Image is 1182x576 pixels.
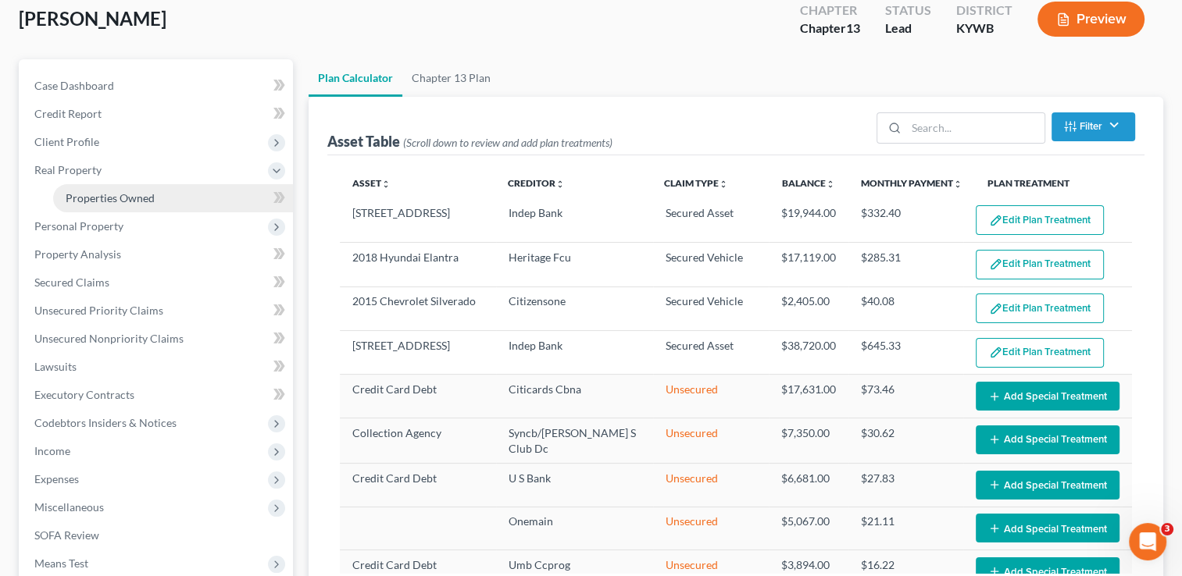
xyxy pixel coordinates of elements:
[976,338,1104,368] button: Edit Plan Treatment
[22,240,293,268] a: Property Analysis
[800,20,860,37] div: Chapter
[340,464,495,507] td: Credit Card Debt
[848,199,963,243] td: $332.40
[769,418,848,463] td: $7,350.00
[885,20,931,37] div: Lead
[34,79,114,92] span: Case Dashboard
[653,286,769,330] td: Secured Vehicle
[976,382,1120,411] button: Add Special Treatment
[885,2,931,20] div: Status
[34,107,102,120] span: Credit Report
[340,286,495,330] td: 2015 Chevrolet Silverado
[34,360,77,373] span: Lawsuits
[34,444,70,457] span: Income
[653,375,769,418] td: Unsecured
[381,180,391,189] i: unfold_more
[402,59,500,97] a: Chapter 13 Plan
[956,2,1012,20] div: District
[34,472,79,485] span: Expenses
[989,214,1002,227] img: edit-pencil-c1479a1de80d8dea1e2430c2f745a3c6a07e9d7aa2eeffe225670001d78357a8.svg
[22,521,293,549] a: SOFA Review
[496,464,653,507] td: U S Bank
[19,7,166,30] span: [PERSON_NAME]
[22,100,293,128] a: Credit Report
[22,325,293,353] a: Unsecured Nonpriority Claims
[848,418,963,463] td: $30.62
[403,136,612,149] span: (Scroll down to review and add plan treatments)
[976,471,1120,500] button: Add Special Treatment
[22,353,293,381] a: Lawsuits
[769,243,848,286] td: $17,119.00
[340,243,495,286] td: 2018 Hyundai Elantra
[976,293,1104,323] button: Edit Plan Treatment
[848,464,963,507] td: $27.83
[555,180,565,189] i: unfold_more
[496,418,653,463] td: Syncb/[PERSON_NAME] S Club Dc
[34,556,88,570] span: Means Test
[769,286,848,330] td: $2,405.00
[664,177,728,189] a: Claim Typeunfold_more
[340,199,495,243] td: [STREET_ADDRESS]
[989,258,1002,271] img: edit-pencil-c1479a1de80d8dea1e2430c2f745a3c6a07e9d7aa2eeffe225670001d78357a8.svg
[800,2,860,20] div: Chapter
[975,168,1132,199] th: Plan Treatment
[340,418,495,463] td: Collection Agency
[769,507,848,549] td: $5,067.00
[976,425,1120,454] button: Add Special Treatment
[848,507,963,549] td: $21.11
[34,163,102,176] span: Real Property
[22,268,293,297] a: Secured Claims
[496,243,653,286] td: Heritage Fcu
[1129,523,1166,560] iframe: Intercom live chat
[309,59,402,97] a: Plan Calculator
[653,331,769,375] td: Secured Asset
[66,191,155,204] span: Properties Owned
[34,276,109,289] span: Secured Claims
[34,219,123,233] span: Personal Property
[782,177,835,189] a: Balanceunfold_more
[1037,2,1145,37] button: Preview
[848,243,963,286] td: $285.31
[496,286,653,330] td: Citizensone
[769,464,848,507] td: $6,681.00
[769,331,848,375] td: $38,720.00
[653,507,769,549] td: Unsecured
[22,297,293,325] a: Unsecured Priority Claims
[1161,523,1173,535] span: 3
[848,375,963,418] td: $73.46
[653,199,769,243] td: Secured Asset
[327,132,612,151] div: Asset Table
[989,302,1002,315] img: edit-pencil-c1479a1de80d8dea1e2430c2f745a3c6a07e9d7aa2eeffe225670001d78357a8.svg
[352,177,391,189] a: Assetunfold_more
[34,247,121,261] span: Property Analysis
[34,332,184,345] span: Unsecured Nonpriority Claims
[653,464,769,507] td: Unsecured
[769,375,848,418] td: $17,631.00
[653,243,769,286] td: Secured Vehicle
[34,388,134,401] span: Executory Contracts
[861,177,962,189] a: Monthly Paymentunfold_more
[496,199,653,243] td: Indep Bank
[34,500,104,514] span: Miscellaneous
[989,346,1002,359] img: edit-pencil-c1479a1de80d8dea1e2430c2f745a3c6a07e9d7aa2eeffe225670001d78357a8.svg
[340,331,495,375] td: [STREET_ADDRESS]
[496,375,653,418] td: Citicards Cbna
[976,514,1120,542] button: Add Special Treatment
[976,250,1104,279] button: Edit Plan Treatment
[826,180,835,189] i: unfold_more
[976,205,1104,235] button: Edit Plan Treatment
[53,184,293,212] a: Properties Owned
[34,135,99,148] span: Client Profile
[848,331,963,375] td: $645.33
[846,20,860,35] span: 13
[956,20,1012,37] div: KYWB
[906,113,1045,143] input: Search...
[508,177,565,189] a: Creditorunfold_more
[34,528,99,542] span: SOFA Review
[340,375,495,418] td: Credit Card Debt
[719,180,728,189] i: unfold_more
[34,416,177,429] span: Codebtors Insiders & Notices
[34,304,163,317] span: Unsecured Priority Claims
[1052,112,1135,141] button: Filter
[769,199,848,243] td: $19,944.00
